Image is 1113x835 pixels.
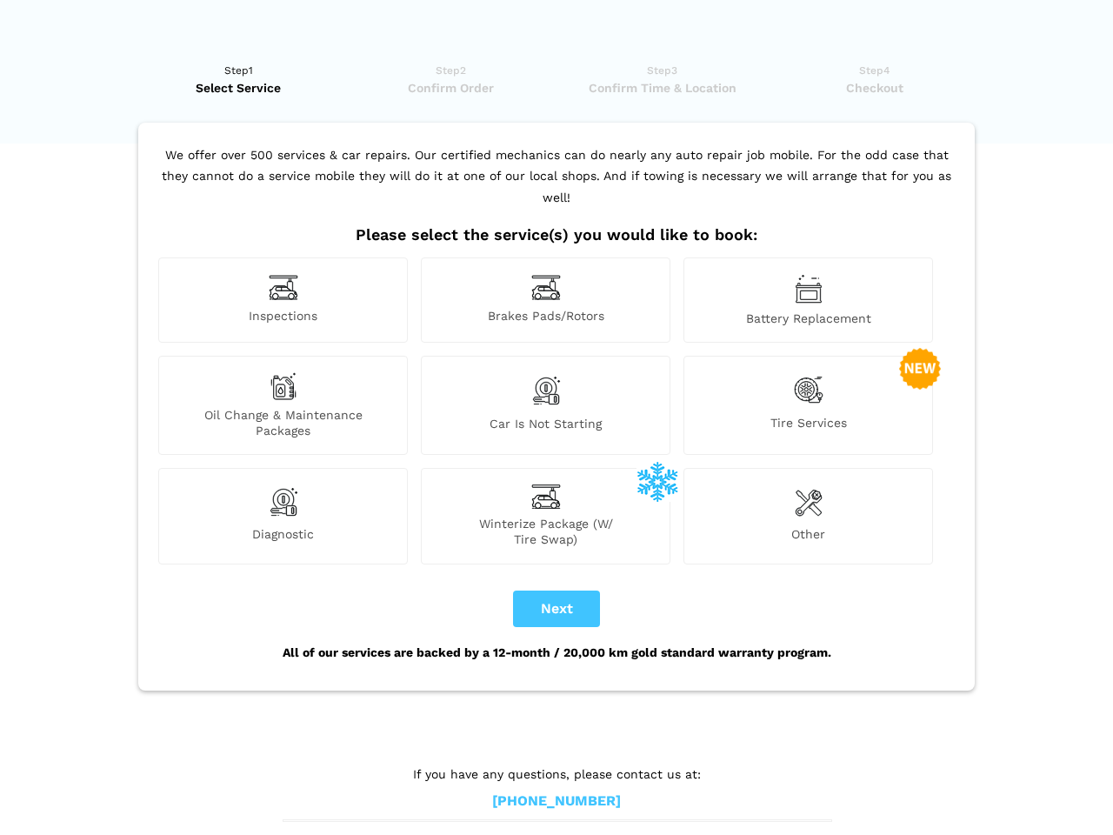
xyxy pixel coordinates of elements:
p: We offer over 500 services & car repairs. Our certified mechanics can do nearly any auto repair j... [154,144,959,226]
a: Step1 [138,62,339,97]
a: Step2 [350,62,551,97]
h2: Please select the service(s) you would like to book: [154,225,959,244]
span: Inspections [159,308,407,326]
img: new-badge-2-48.png [899,348,941,390]
span: Checkout [774,79,975,97]
span: Confirm Order [350,79,551,97]
a: Step4 [774,62,975,97]
span: Other [684,526,932,547]
span: Winterize Package (W/ Tire Swap) [422,516,670,547]
img: winterize-icon_1.png [636,460,678,502]
span: Diagnostic [159,526,407,547]
span: Confirm Time & Location [562,79,763,97]
a: [PHONE_NUMBER] [492,792,621,811]
span: Oil Change & Maintenance Packages [159,407,407,438]
span: Brakes Pads/Rotors [422,308,670,326]
button: Next [513,591,600,627]
p: If you have any questions, please contact us at: [283,765,830,784]
span: Select Service [138,79,339,97]
div: All of our services are backed by a 12-month / 20,000 km gold standard warranty program. [154,627,959,678]
span: Tire Services [684,415,932,438]
a: Step3 [562,62,763,97]
span: Car is not starting [422,416,670,438]
span: Battery Replacement [684,311,932,326]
